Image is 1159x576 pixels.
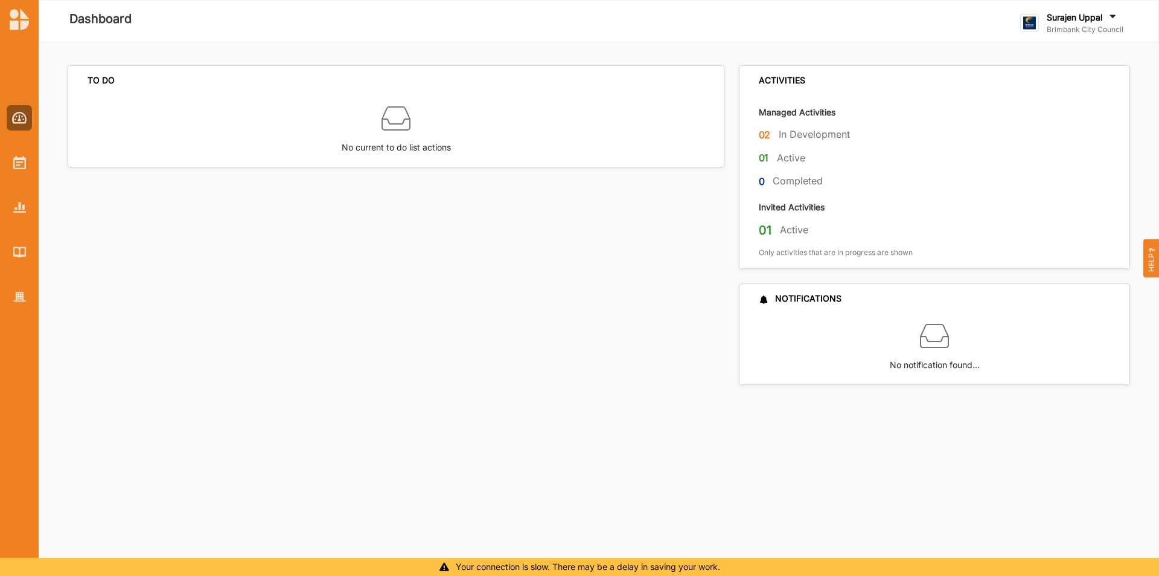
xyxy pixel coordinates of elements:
[777,152,805,164] label: Active
[12,112,27,124] img: Dashboard
[759,222,771,238] label: 01
[759,150,769,166] label: 01
[759,174,765,189] label: 0
[1047,12,1102,23] label: Surajen Uppal
[920,322,949,351] img: box
[13,292,26,302] img: Organisation
[759,106,835,118] label: Managed Activities
[773,175,823,187] label: Completed
[7,284,32,309] a: Organisation
[780,224,808,236] label: Active
[759,201,825,213] label: Invited Activities
[3,561,1156,573] div: Your connection is slow. There may be a delay in saving your work.
[7,105,32,131] a: Dashboard
[10,8,29,30] img: logo
[7,239,32,265] a: Library
[759,75,805,86] div: ACTIVITIES
[7,195,32,220] a: Reports
[88,75,115,86] div: TO DO
[69,9,132,29] label: Dashboard
[342,133,451,154] label: No current to do list actions
[7,150,32,175] a: Activities
[1020,14,1039,33] img: logo
[890,351,980,372] label: No notification found…
[759,248,913,257] label: Only activities that are in progress are shown
[13,247,26,257] img: Library
[382,104,410,133] img: box
[13,202,26,212] img: Reports
[13,156,26,169] img: Activities
[759,293,841,304] div: NOTIFICATIONS
[779,128,850,141] label: In Development
[759,128,771,143] label: 02
[1047,25,1123,34] label: Brimbank City Council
